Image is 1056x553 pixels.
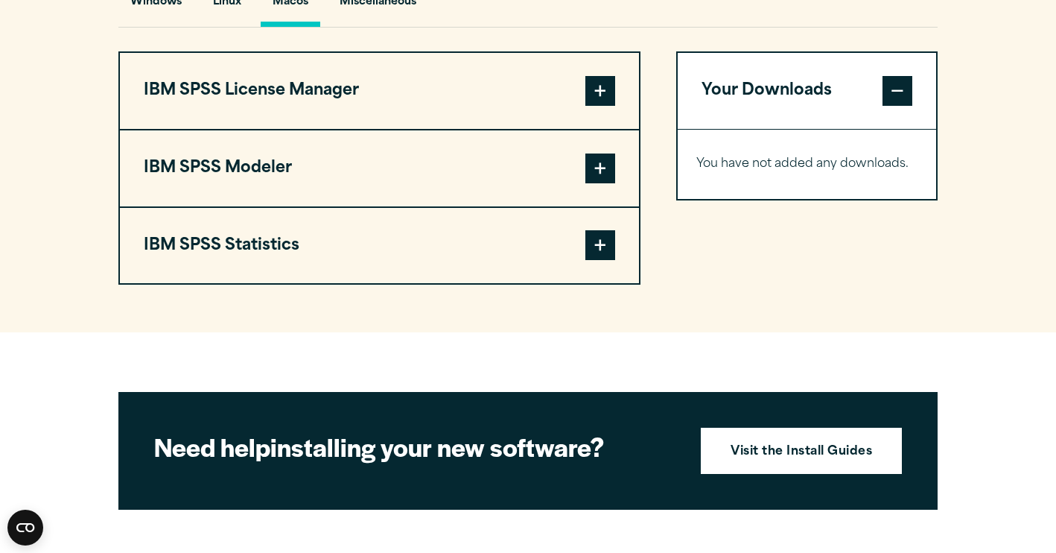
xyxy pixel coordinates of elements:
[696,154,917,175] p: You have not added any downloads.
[120,208,639,284] button: IBM SPSS Statistics
[120,130,639,206] button: IBM SPSS Modeler
[154,430,675,464] h2: installing your new software?
[731,443,872,462] strong: Visit the Install Guides
[678,129,936,199] div: Your Downloads
[120,53,639,129] button: IBM SPSS License Manager
[701,428,902,474] a: Visit the Install Guides
[678,53,936,129] button: Your Downloads
[154,429,270,464] strong: Need help
[7,510,43,546] button: Open CMP widget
